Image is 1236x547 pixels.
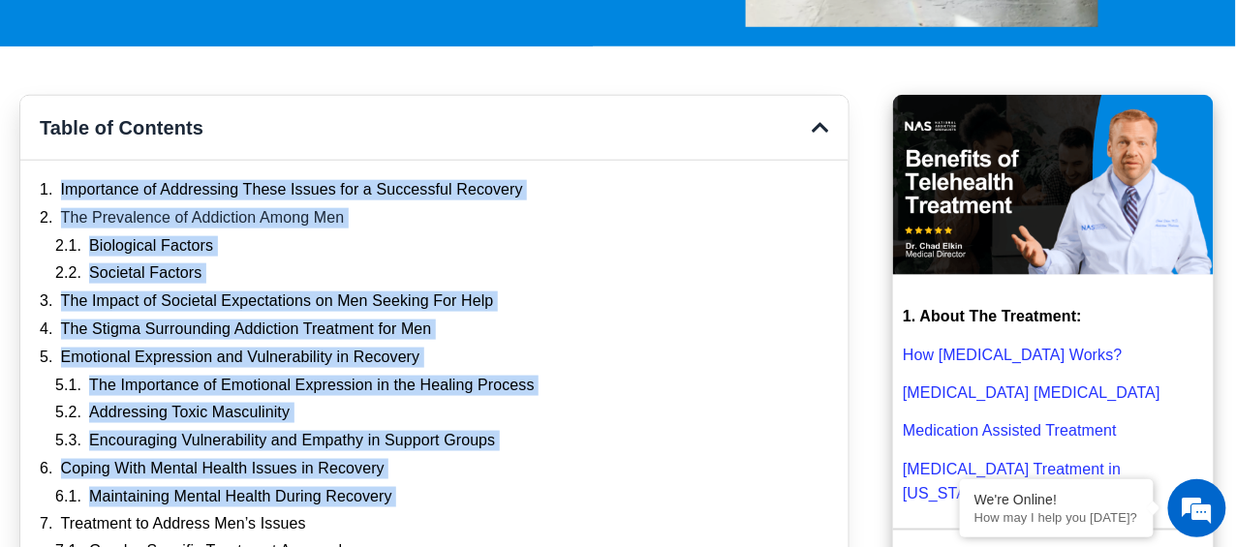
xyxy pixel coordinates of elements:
a: Coping With Mental Health Issues in Recovery [61,459,385,479]
a: The Prevalence of Addiction Among Men [61,208,345,228]
h4: Table of Contents [40,115,812,140]
a: Importance of Addressing These Issues for a Successful Recovery [61,180,523,200]
img: Benefits of Telehealth Suboxone Treatment that you should know [893,95,1214,275]
span: We're online! [112,155,267,350]
a: [MEDICAL_DATA] [MEDICAL_DATA] [903,384,1160,401]
a: The Importance of Emotional Expression in the Healing Process [89,376,535,396]
p: How may I help you today? [974,510,1139,525]
a: Addressing Toxic Masculinity [89,403,290,423]
div: Chat with us now [130,102,355,127]
a: How [MEDICAL_DATA] Works? [903,347,1123,363]
div: Close table of contents [812,118,829,137]
a: Societal Factors [89,263,201,284]
strong: 1. About The Treatment: [903,308,1082,324]
textarea: Type your message and hit 'Enter' [10,351,369,419]
a: Emotional Expression and Vulnerability in Recovery [61,348,420,368]
a: The Impact of Societal Expectations on Men Seeking For Help [61,291,494,312]
a: [MEDICAL_DATA] Treatment in [US_STATE] [903,461,1121,501]
a: Encouraging Vulnerability and Empathy in Support Groups [89,431,495,451]
div: We're Online! [974,492,1139,507]
div: Navigation go back [21,100,50,129]
a: The Stigma Surrounding Addiction Treatment for Men [61,319,432,340]
a: Medication Assisted Treatment [903,422,1117,439]
a: Maintaining Mental Health During Recovery [89,487,392,507]
div: Minimize live chat window [318,10,364,56]
a: Treatment to Address Men’s Issues [61,515,306,535]
a: Biological Factors [89,236,213,257]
